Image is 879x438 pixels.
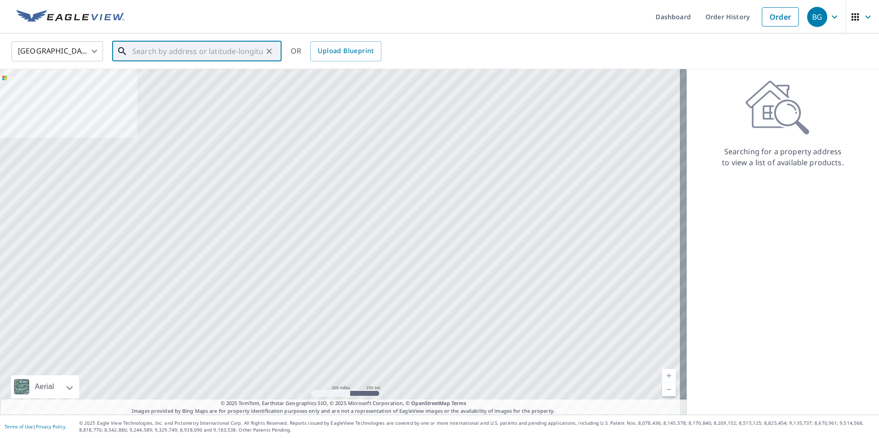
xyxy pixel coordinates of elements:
div: Aerial [32,375,57,398]
a: Order [762,7,799,27]
a: Terms of Use [5,423,33,430]
a: OpenStreetMap [411,400,450,406]
p: Searching for a property address to view a list of available products. [722,146,844,168]
img: EV Logo [16,10,125,24]
a: Current Level 5, Zoom In [662,369,676,383]
span: Upload Blueprint [318,45,374,57]
p: © 2025 Eagle View Technologies, Inc. and Pictometry International Corp. All Rights Reserved. Repo... [79,420,874,433]
button: Clear [263,45,276,58]
a: Current Level 5, Zoom Out [662,383,676,396]
a: Upload Blueprint [310,41,381,61]
div: [GEOGRAPHIC_DATA] [11,38,103,64]
div: OR [291,41,381,61]
p: | [5,424,65,429]
input: Search by address or latitude-longitude [132,38,263,64]
span: © 2025 TomTom, Earthstar Geographics SIO, © 2025 Microsoft Corporation, © [221,400,467,407]
a: Privacy Policy [36,423,65,430]
a: Terms [451,400,467,406]
div: BG [807,7,827,27]
div: Aerial [11,375,79,398]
